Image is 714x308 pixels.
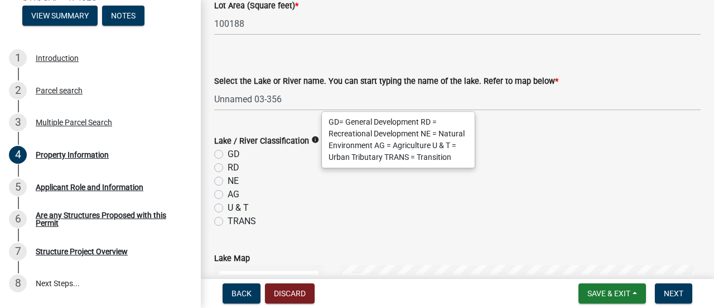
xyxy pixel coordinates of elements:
wm-modal-confirm: Summary [22,12,98,21]
div: Applicant Role and Information [36,183,143,191]
wm-modal-confirm: Notes [102,12,144,21]
span: Next [664,289,683,298]
div: Parcel search [36,87,83,94]
label: Lot Area (Square feet) [214,2,298,10]
label: Lake / River Classification [214,138,309,145]
div: Are any Structures Proposed with this Permit [36,211,183,227]
span: Back [231,289,252,298]
div: 6 [9,210,27,228]
div: 8 [9,274,27,292]
span: Save & Exit [587,289,630,298]
button: Back [223,283,260,304]
label: U & T [228,201,249,215]
button: View Summary [22,6,98,26]
div: Zoom in [349,273,366,291]
div: 3 [9,113,27,131]
button: Next [655,283,692,304]
i: info [311,136,319,144]
div: 5 [9,178,27,196]
label: TRANS [228,215,256,228]
div: 7 [9,243,27,260]
label: Lake Map [214,255,250,263]
div: Property Information [36,151,109,159]
div: 2 [9,82,27,99]
div: Introduction [36,54,79,62]
label: AG [228,188,239,201]
div: 4 [9,146,27,164]
button: Save & Exit [578,283,646,304]
li: Sketch Layer [219,271,319,296]
button: Notes [102,6,144,26]
label: NE [228,174,239,188]
label: GD [228,148,240,161]
div: GD= General Development RD = Recreational Development NE = Natural Environment AG = Agriculture U... [322,112,475,168]
div: Structure Project Overview [36,248,128,255]
div: 1 [9,49,27,67]
div: Multiple Parcel Search [36,119,112,126]
button: Discard [265,283,315,304]
label: Select the Lake or River name. You can start typing the name of the lake. Refer to map below [214,78,558,86]
label: RD [228,161,239,174]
